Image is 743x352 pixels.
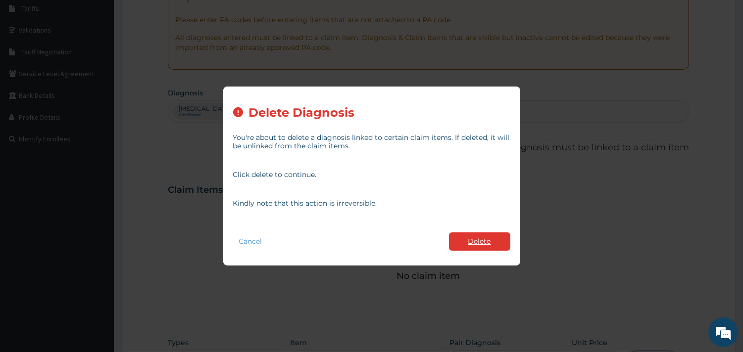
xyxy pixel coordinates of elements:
button: Delete [449,232,510,251]
h2: Delete Diagnosis [249,106,355,120]
p: You're about to delete a diagnosis linked to certain claim items. If deleted, it will be unlinked... [233,133,510,150]
span: We're online! [57,110,137,210]
div: Minimize live chat window [162,5,186,29]
button: Cancel [233,234,268,249]
textarea: Type your message and hit 'Enter' [5,241,189,276]
p: Click delete to continue. [233,171,510,179]
p: Kindly note that this action is irreversible. [233,199,510,208]
img: d_794563401_company_1708531726252_794563401 [18,49,40,74]
div: Chat with us now [51,55,166,68]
